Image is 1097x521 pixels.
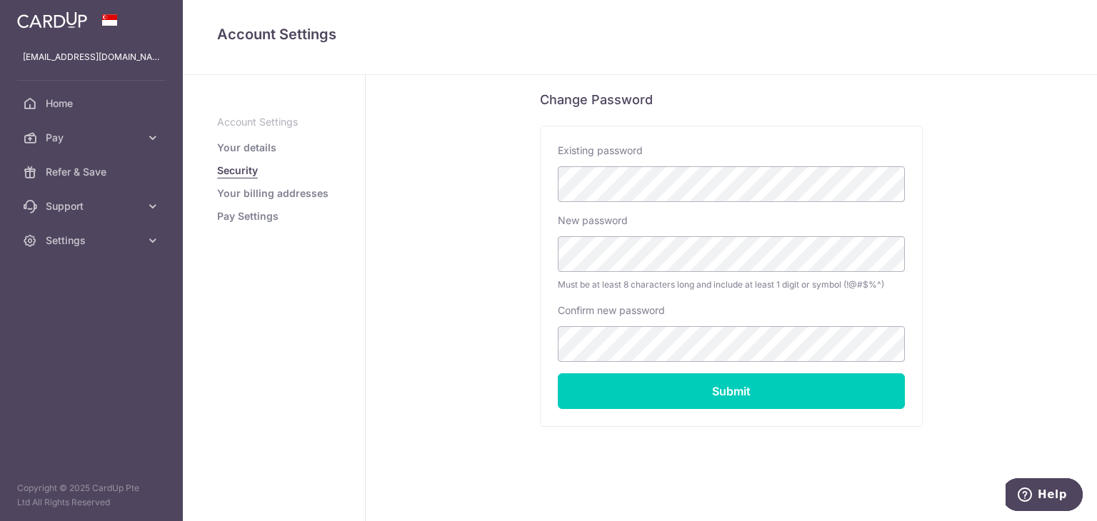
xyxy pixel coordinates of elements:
[217,186,329,201] a: Your billing addresses
[23,50,160,64] p: [EMAIL_ADDRESS][DOMAIN_NAME]
[46,96,140,111] span: Home
[558,278,905,292] span: Must be at least 8 characters long and include at least 1 digit or symbol (!@#$%^)
[217,209,279,223] a: Pay Settings
[558,143,643,158] label: Existing password
[217,115,331,129] p: Account Settings
[558,373,905,409] input: Submit
[217,23,1063,46] h4: Account Settings
[558,213,628,228] label: New password
[217,163,258,178] a: Security
[46,131,140,145] span: Pay
[1006,478,1083,514] iframe: Opens a widget where you can find more information
[46,199,140,213] span: Support
[217,141,276,155] a: Your details
[46,233,140,248] span: Settings
[46,165,140,179] span: Refer & Save
[32,10,61,23] span: Help
[558,303,665,318] label: Confirm new password
[540,91,923,108] h6: Change Password
[17,11,87,29] img: CardUp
